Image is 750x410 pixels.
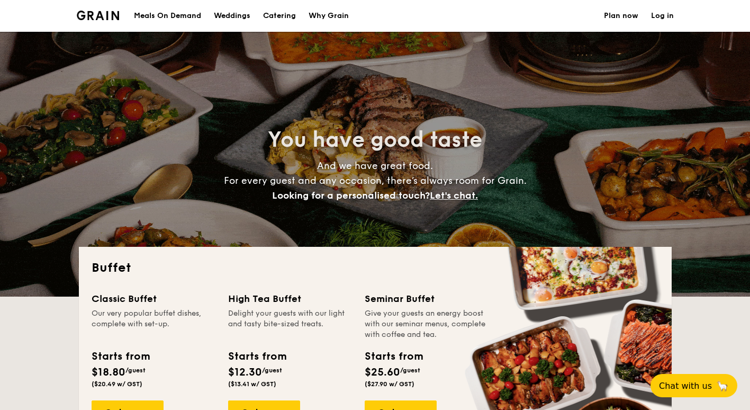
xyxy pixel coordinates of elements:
[365,366,400,379] span: $25.60
[92,349,149,364] div: Starts from
[262,367,282,374] span: /guest
[92,308,215,340] div: Our very popular buffet dishes, complete with set-up.
[92,380,142,388] span: ($20.49 w/ GST)
[92,291,215,306] div: Classic Buffet
[228,366,262,379] span: $12.30
[716,380,729,392] span: 🦙
[77,11,120,20] a: Logotype
[365,291,489,306] div: Seminar Buffet
[125,367,146,374] span: /guest
[228,349,286,364] div: Starts from
[228,308,352,340] div: Delight your guests with our light and tasty bite-sized treats.
[365,349,422,364] div: Starts from
[228,380,276,388] span: ($13.41 w/ GST)
[430,190,478,201] span: Let's chat.
[365,380,414,388] span: ($27.90 w/ GST)
[650,374,737,397] button: Chat with us🦙
[92,366,125,379] span: $18.80
[400,367,420,374] span: /guest
[659,381,712,391] span: Chat with us
[365,308,489,340] div: Give your guests an energy boost with our seminar menus, complete with coffee and tea.
[228,291,352,306] div: High Tea Buffet
[77,11,120,20] img: Grain
[92,260,659,277] h2: Buffet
